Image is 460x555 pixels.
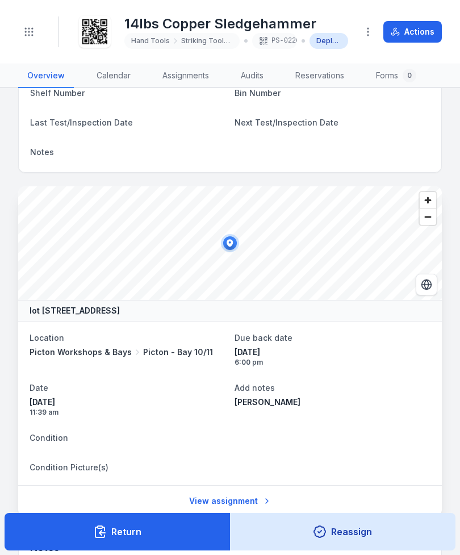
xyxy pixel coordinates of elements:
[30,305,120,316] strong: lot [STREET_ADDRESS]
[367,64,425,88] a: Forms0
[235,118,338,127] span: Next Test/Inspection Date
[310,33,348,49] div: Deployed
[87,64,140,88] a: Calendar
[420,208,436,225] button: Zoom out
[286,64,353,88] a: Reservations
[232,64,273,88] a: Audits
[30,333,64,343] span: Location
[383,21,442,43] button: Actions
[235,358,430,367] span: 6:00 pm
[230,513,456,550] button: Reassign
[153,64,218,88] a: Assignments
[416,274,437,295] button: Switch to Satellite View
[18,186,442,300] canvas: Map
[5,513,231,550] button: Return
[30,88,85,98] span: Shelf Number
[30,383,48,393] span: Date
[235,88,281,98] span: Bin Number
[235,347,430,367] time: 27/8/2025, 6:00:00 pm
[403,69,416,82] div: 0
[235,397,300,407] span: [PERSON_NAME]
[30,118,133,127] span: Last Test/Inspection Date
[18,64,74,88] a: Overview
[30,347,225,358] a: Picton Workshops & BaysPicton - Bay 10/11
[30,433,68,443] span: Condition
[30,147,54,157] span: Notes
[181,36,233,45] span: Striking Tools / Hammers
[252,33,297,49] div: PS-0220
[124,15,348,33] h1: 14lbs Copper Sledgehammer
[18,21,40,43] button: Toggle navigation
[235,333,292,343] span: Due back date
[30,408,225,417] span: 11:39 am
[143,347,213,358] span: Picton - Bay 10/11
[30,397,225,408] span: [DATE]
[235,347,430,358] span: [DATE]
[30,347,132,358] span: Picton Workshops & Bays
[235,383,275,393] span: Add notes
[131,36,170,45] span: Hand Tools
[182,490,279,512] a: View assignment
[30,462,108,472] span: Condition Picture(s)
[420,192,436,208] button: Zoom in
[30,397,225,417] time: 26/8/2025, 11:39:27 am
